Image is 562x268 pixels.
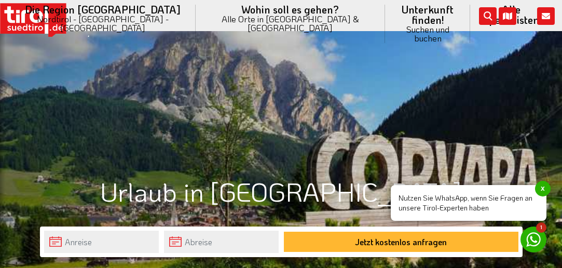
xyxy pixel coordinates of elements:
[535,181,551,196] span: x
[23,15,183,32] small: Nordtirol - [GEOGRAPHIC_DATA] - [GEOGRAPHIC_DATA]
[397,25,458,43] small: Suchen und buchen
[520,227,546,252] a: 1 Nutzen Sie WhatsApp, wenn Sie Fragen an unsere Tirol-Experten habenx
[499,7,516,25] i: Karte öffnen
[164,231,279,253] input: Abreise
[44,231,159,253] input: Anreise
[40,177,523,206] h1: Urlaub in [GEOGRAPHIC_DATA]
[536,222,546,233] span: 1
[391,185,546,221] span: Nutzen Sie WhatsApp, wenn Sie Fragen an unsere Tirol-Experten haben
[537,7,555,25] i: Kontakt
[208,15,373,32] small: Alle Orte in [GEOGRAPHIC_DATA] & [GEOGRAPHIC_DATA]
[284,232,518,252] button: Jetzt kostenlos anfragen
